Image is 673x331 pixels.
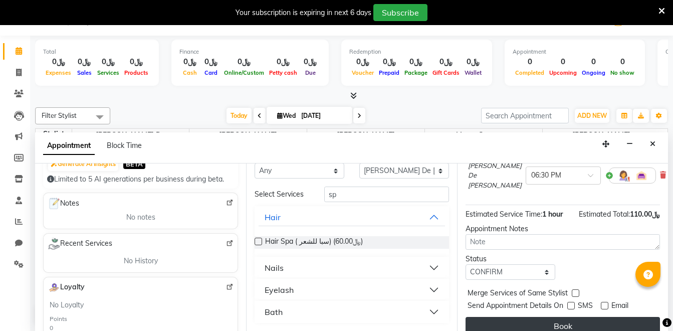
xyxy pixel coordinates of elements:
[513,56,547,68] div: 0
[179,48,321,56] div: Finance
[579,210,630,219] span: Estimated Total:
[259,303,445,321] button: Bath
[513,48,637,56] div: Appointment
[47,174,234,185] div: Limited to 5 AI generations per business during beta.
[180,69,199,76] span: Cash
[298,108,348,123] input: 2025-09-03
[48,238,112,250] span: Recent Services
[122,69,151,76] span: Products
[50,300,84,310] span: No Loyalty
[430,56,462,68] div: ﷼0
[579,56,608,68] div: 0
[466,210,542,219] span: Estimated Service Time:
[43,56,74,68] div: ﷼0
[608,56,637,68] div: 0
[107,141,142,150] span: Block Time
[373,4,427,21] button: Subscribe
[376,56,402,68] div: ﷼0
[481,108,569,123] input: Search Appointment
[376,69,402,76] span: Prepaid
[608,69,637,76] span: No show
[513,69,547,76] span: Completed
[575,109,609,123] button: ADD NEW
[259,208,445,226] button: Hair
[36,129,72,139] div: Stylist
[267,69,300,76] span: Petty cash
[349,56,376,68] div: ﷼0
[349,48,484,56] div: Redemption
[221,56,267,68] div: ﷼0
[275,112,298,119] span: Wed
[265,284,294,296] div: Eyelash
[265,236,363,249] span: Hair Spa ( سبا للشعر) (﷼60.00)
[579,69,608,76] span: Ongoing
[402,69,430,76] span: Package
[430,69,462,76] span: Gift Cards
[202,69,220,76] span: Card
[123,159,145,169] span: BETA
[95,69,122,76] span: Services
[48,157,118,171] button: Generate AI Insights
[259,281,445,299] button: Eyelash
[543,129,660,141] span: [PERSON_NAME]
[577,112,607,119] span: ADD NEW
[462,56,484,68] div: ﷼0
[307,129,424,141] span: [PERSON_NAME]
[635,170,647,182] img: Interior.png
[179,56,200,68] div: ﷼0
[48,281,85,294] span: Loyalty
[630,210,660,219] span: ﷼110.00
[303,69,318,76] span: Due
[462,69,484,76] span: Wallet
[72,129,189,152] span: [PERSON_NAME] De [PERSON_NAME]
[247,189,317,200] div: Select Services
[43,137,95,155] span: Appointment
[265,306,283,318] div: Bath
[126,212,155,223] span: No notes
[189,129,307,141] span: [PERSON_NAME]
[542,210,563,219] span: 1 hour
[468,288,568,300] span: Merge Services of Same Stylist
[259,259,445,277] button: Nails
[122,56,151,68] div: ﷼0
[402,56,430,68] div: ﷼0
[200,56,221,68] div: ﷼0
[227,108,252,123] span: Today
[267,56,300,68] div: ﷼0
[645,136,660,152] button: Close
[95,56,122,68] div: ﷼0
[466,254,555,264] div: Status
[547,69,579,76] span: Upcoming
[42,111,77,119] span: Filter Stylist
[425,129,542,141] span: Mercy Generana
[468,300,563,313] span: Send Appointment Details On
[74,56,95,68] div: ﷼0
[300,56,321,68] div: ﷼0
[611,300,628,313] span: Email
[466,224,660,234] div: Appointment Notes
[547,56,579,68] div: 0
[48,197,79,210] span: Notes
[43,48,151,56] div: Total
[349,69,376,76] span: Voucher
[75,69,94,76] span: Sales
[265,262,284,274] div: Nails
[221,69,267,76] span: Online/Custom
[236,8,371,18] div: Your subscription is expiring in next 6 days
[617,170,629,182] img: Hairdresser.png
[324,187,449,202] input: Search by service name
[124,256,158,266] span: No History
[468,161,522,191] span: [PERSON_NAME] De [PERSON_NAME]
[265,211,281,223] div: Hair
[43,69,74,76] span: Expenses
[578,300,593,313] span: SMS
[50,314,67,323] div: Points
